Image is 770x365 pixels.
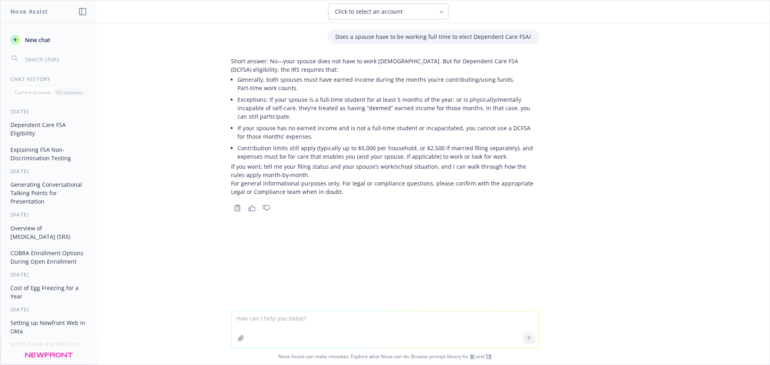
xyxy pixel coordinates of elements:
li: Contribution limits still apply (typically up to $5,000 per household, or $2,500 if married filin... [237,142,539,162]
button: Cost of Egg Freezing for a Year [7,281,90,303]
button: New chat [7,32,90,47]
div: [DATE] [1,271,97,278]
li: Exceptions: If your spouse is a full‑time student for at least 5 months of the year, or is physic... [237,94,539,122]
div: [DATE] [1,211,97,218]
p: All accounts [56,89,83,96]
button: Explaining FSA Non-Discrimination Testing [7,143,90,165]
a: TR [486,353,492,360]
span: Nova Assist can make mistakes. Explore what Nova can do: Browse prompt library for and [4,348,766,365]
button: Thumbs down [260,202,273,214]
p: Short answer: No—your spouse does not have to work [DEMOGRAPHIC_DATA]. But for Dependent Care FSA... [231,57,539,74]
button: Generating Conversational Talking Points for Presentation [7,178,90,208]
button: Overview of [MEDICAL_DATA] (SRX) [7,222,90,243]
div: Chat History [1,76,97,83]
h1: Nova Assist [10,7,48,16]
span: Click to select an account [335,8,403,16]
span: New chat [23,36,51,44]
div: [DATE] [1,168,97,175]
button: Setting up Newfront Web in Okta [7,316,90,338]
li: If your spouse has no earned income and is not a full‑time student or incapacitated, you cannot u... [237,122,539,142]
p: Does a spouse have to be working full time to elect Dependent Care FSA/ [335,32,531,41]
li: Generally, both spouses must have earned income during the months you’re contributing/using funds... [237,74,539,94]
svg: Copy to clipboard [234,204,241,212]
button: COBRA Enrollment Options During Open Enrollment [7,246,90,268]
div: More than a week ago [1,341,97,348]
input: Search chats [23,53,87,65]
p: If you want, tell me your filing status and your spouse’s work/school situation, and I can walk t... [231,162,539,179]
p: For general informational purposes only. For legal or compliance questions, please confirm with t... [231,179,539,196]
button: Click to select an account [328,4,448,20]
p: Current account [14,89,51,96]
button: Dependent Care FSA Eligibility [7,118,90,140]
a: BI [470,353,475,360]
div: [DATE] [1,306,97,313]
div: [DATE] [1,108,97,115]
